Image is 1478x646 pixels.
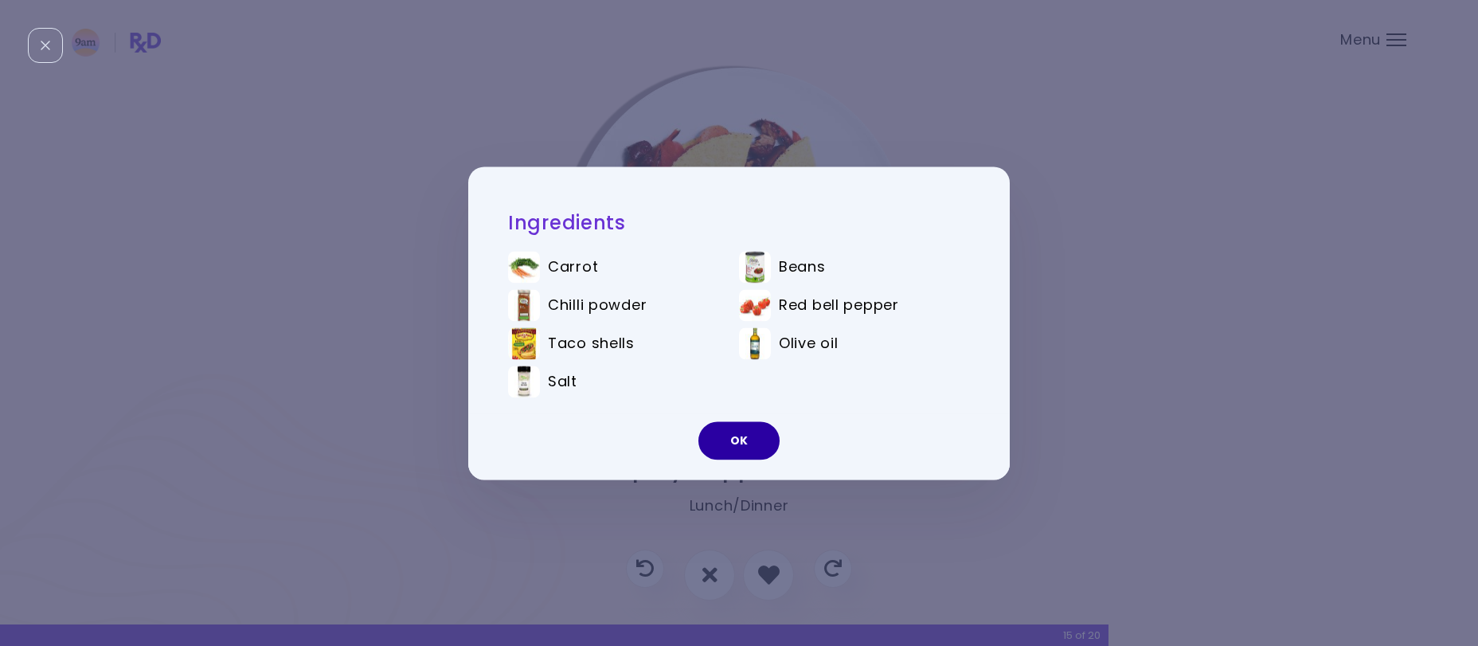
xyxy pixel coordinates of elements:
[548,296,647,314] span: Chilli powder
[779,296,899,314] span: Red bell pepper
[508,210,970,235] h2: Ingredients
[698,421,780,460] button: OK
[548,373,577,390] span: Salt
[779,258,826,276] span: Beans
[779,335,838,352] span: Olive oil
[548,258,598,276] span: Carrot
[548,335,635,352] span: Taco shells
[28,28,63,63] div: Close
